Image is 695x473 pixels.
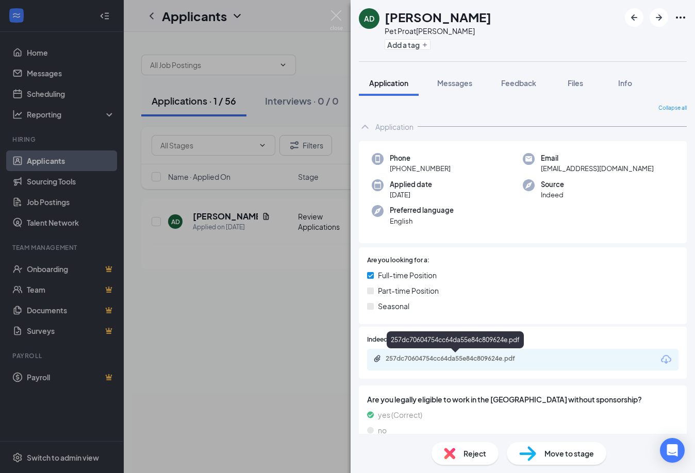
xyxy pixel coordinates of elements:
svg: Paperclip [373,354,382,363]
button: ArrowLeftNew [625,8,643,27]
div: 257dc70604754cc64da55e84c809624e.pdf [386,354,530,363]
span: English [390,216,454,226]
span: Feedback [501,78,536,88]
svg: ArrowRight [653,11,665,24]
svg: ChevronUp [359,121,371,133]
svg: Download [660,353,672,366]
div: Application [375,122,413,132]
span: Files [568,78,583,88]
h1: [PERSON_NAME] [385,8,491,26]
span: [PHONE_NUMBER] [390,163,451,174]
span: [DATE] [390,190,432,200]
span: Collapse all [658,104,687,112]
div: Pet Pro at [PERSON_NAME] [385,26,491,36]
svg: Ellipses [674,11,687,24]
span: Part-time Position [378,285,439,296]
svg: ArrowLeftNew [628,11,640,24]
span: Are you looking for a: [367,256,429,265]
span: Preferred language [390,205,454,215]
span: Messages [437,78,472,88]
span: Seasonal [378,300,409,312]
span: Reject [464,448,486,459]
button: ArrowRight [650,8,668,27]
span: no [378,425,387,436]
span: Applied date [390,179,432,190]
span: Are you legally eligible to work in the [GEOGRAPHIC_DATA] without sponsorship? [367,394,679,405]
button: PlusAdd a tag [385,39,431,50]
svg: Plus [422,42,428,48]
div: AD [364,13,374,24]
span: Info [618,78,632,88]
span: [EMAIL_ADDRESS][DOMAIN_NAME] [541,163,654,174]
span: Indeed [541,190,564,200]
span: Application [369,78,408,88]
span: yes (Correct) [378,409,422,420]
span: Move to stage [544,448,594,459]
div: Open Intercom Messenger [660,438,685,463]
span: Source [541,179,564,190]
span: Email [541,153,654,163]
div: 257dc70604754cc64da55e84c809624e.pdf [387,331,524,348]
span: Phone [390,153,451,163]
span: Indeed Resume [367,335,412,345]
span: Full-time Position [378,269,437,281]
a: Paperclip257dc70604754cc64da55e84c809624e.pdf [373,354,540,364]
